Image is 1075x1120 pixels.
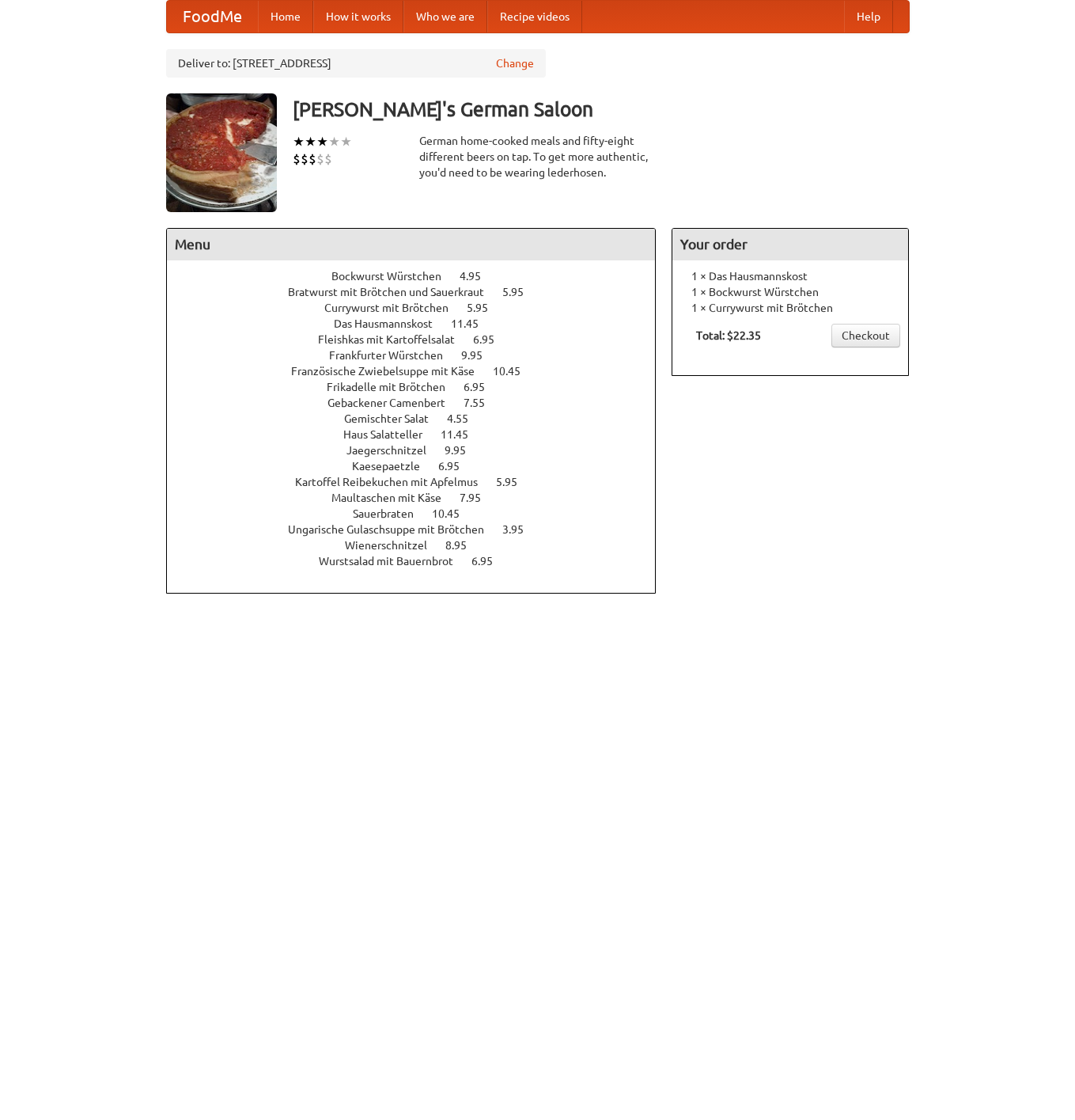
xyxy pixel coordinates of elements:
a: Jaegerschnitzel 9.95 [346,444,495,457]
a: Fleishkas mit Kartoffelsalat 6.95 [318,333,524,346]
a: Maultaschen mit Käse 7.95 [331,492,510,504]
span: 10.45 [432,507,475,520]
span: 7.55 [464,397,501,409]
a: FoodMe [167,1,258,32]
span: 6.95 [471,555,509,568]
li: ★ [293,133,305,150]
a: Wurstsalad mit Bauernbrot 6.95 [319,555,522,568]
span: 6.95 [438,460,475,473]
span: Gemischter Salat [344,412,445,425]
li: ★ [328,133,340,150]
h4: Your order [672,229,908,260]
span: Gebackener Camenbert [327,397,461,409]
a: Gemischter Salat 4.55 [344,412,498,425]
span: 6.95 [473,333,510,346]
li: 1 × Das Hausmannskost [680,268,900,284]
span: 9.95 [461,349,498,362]
li: ★ [305,133,316,150]
span: Französische Zwiebelsuppe mit Käse [291,365,490,378]
li: $ [293,150,301,168]
span: Jaegerschnitzel [346,444,442,457]
a: Ungarische Gulaschsuppe mit Brötchen 3.95 [288,523,553,536]
a: Checkout [831,324,900,347]
li: $ [308,150,316,168]
span: Bockwurst Würstchen [331,270,457,283]
span: 11.45 [451,317,494,330]
span: Frikadelle mit Brötchen [327,381,461,393]
a: Das Hausmannskost 11.45 [334,317,508,330]
span: 5.95 [467,302,504,314]
span: Maultaschen mit Käse [331,492,457,504]
li: ★ [340,133,352,150]
span: Kartoffel Reibekuchen mit Apfelmus [295,476,494,488]
span: Ungarische Gulaschsuppe mit Brötchen [288,523,500,536]
span: 10.45 [493,365,536,378]
b: Total: $22.35 [696,329,761,342]
span: Wurstsalad mit Bauernbrot [319,555,469,568]
span: 5.95 [502,286,539,298]
img: angular.jpg [166,93,277,212]
a: Gebackener Camenbert 7.55 [327,397,514,409]
span: 8.95 [445,539,483,552]
h3: [PERSON_NAME]'s German Saloon [293,93,910,125]
a: Change [496,55,534,71]
span: 11.45 [441,428,484,441]
a: Sauerbraten 10.45 [353,507,489,520]
li: $ [316,150,324,168]
a: Kartoffel Reibekuchen mit Apfelmus 5.95 [295,476,547,488]
span: Fleishkas mit Kartoffelsalat [318,333,471,346]
span: Haus Salatteller [343,428,438,441]
a: Bratwurst mit Brötchen und Sauerkraut 5.95 [288,286,553,298]
span: 5.95 [496,476,533,488]
span: Das Hausmannskost [334,317,449,330]
a: Home [258,1,313,32]
a: Haus Salatteller 11.45 [343,428,498,441]
span: 4.95 [460,270,497,283]
div: Deliver to: [STREET_ADDRESS] [166,49,546,78]
a: Bockwurst Würstchen 4.95 [331,270,510,283]
a: Wienerschnitzel 8.95 [345,539,496,552]
a: Frankfurter Würstchen 9.95 [329,349,512,362]
span: Wienerschnitzel [345,539,443,552]
span: 7.95 [460,492,497,504]
span: Sauerbraten [353,507,430,520]
span: Bratwurst mit Brötchen und Sauerkraut [288,286,500,298]
a: Help [844,1,893,32]
a: Recipe videos [487,1,582,32]
span: 3.95 [502,523,539,536]
span: Frankfurter Würstchen [329,349,459,362]
a: Who we are [403,1,487,32]
a: Französische Zwiebelsuppe mit Käse 10.45 [291,365,550,378]
a: Currywurst mit Brötchen 5.95 [324,302,517,314]
li: $ [324,150,332,168]
span: Currywurst mit Brötchen [324,302,464,314]
li: 1 × Bockwurst Würstchen [680,284,900,300]
a: Kaesepaetzle 6.95 [352,460,489,473]
li: 1 × Currywurst mit Brötchen [680,300,900,316]
h4: Menu [167,229,656,260]
a: How it works [313,1,403,32]
span: Kaesepaetzle [352,460,436,473]
span: 6.95 [464,381,501,393]
div: German home-cooked meals and fifty-eight different beers on tap. To get more authentic, you'd nee... [419,133,657,180]
li: $ [301,150,308,168]
span: 9.95 [445,444,482,457]
span: 4.55 [447,412,484,425]
li: ★ [316,133,328,150]
a: Frikadelle mit Brötchen 6.95 [327,381,514,393]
